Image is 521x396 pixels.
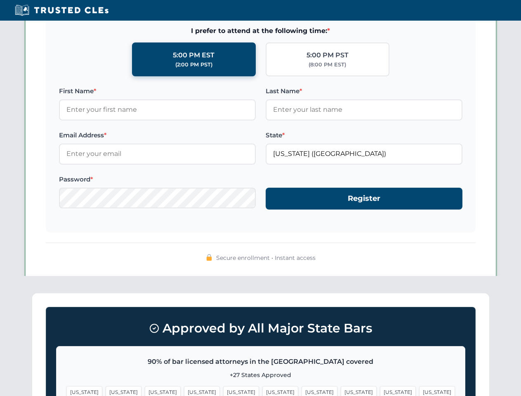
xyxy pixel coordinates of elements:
[175,61,212,69] div: (2:00 PM PST)
[59,86,256,96] label: First Name
[12,4,111,16] img: Trusted CLEs
[59,174,256,184] label: Password
[309,61,346,69] div: (8:00 PM EST)
[306,50,349,61] div: 5:00 PM PST
[59,130,256,140] label: Email Address
[266,86,462,96] label: Last Name
[59,144,256,164] input: Enter your email
[56,317,465,339] h3: Approved by All Major State Bars
[206,254,212,261] img: 🔒
[173,50,215,61] div: 5:00 PM EST
[59,99,256,120] input: Enter your first name
[59,26,462,36] span: I prefer to attend at the following time:
[66,356,455,367] p: 90% of bar licensed attorneys in the [GEOGRAPHIC_DATA] covered
[266,99,462,120] input: Enter your last name
[266,130,462,140] label: State
[66,370,455,379] p: +27 States Approved
[216,253,316,262] span: Secure enrollment • Instant access
[266,188,462,210] button: Register
[266,144,462,164] input: Florida (FL)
